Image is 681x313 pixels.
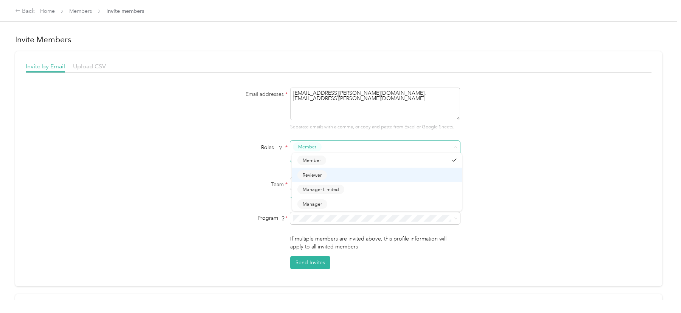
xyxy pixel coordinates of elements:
[193,90,288,98] label: Email addresses
[290,256,330,269] button: Send Invites
[40,8,55,14] a: Home
[297,170,327,180] button: Reviewer
[297,185,344,194] button: Manager Limited
[106,7,144,15] span: Invite members
[69,8,92,14] a: Members
[303,171,322,178] span: Reviewer
[26,63,65,70] span: Invite by Email
[73,63,106,70] span: Upload CSV
[297,156,326,165] button: Member
[303,200,322,207] span: Manager
[290,235,460,251] p: If multiple members are invited above, this profile information will apply to all invited members
[290,193,328,202] button: + Create team
[290,88,460,120] textarea: [EMAIL_ADDRESS][PERSON_NAME][DOMAIN_NAME],[EMAIL_ADDRESS][PERSON_NAME][DOMAIN_NAME]
[293,142,322,152] button: Member
[193,214,288,222] div: Program
[303,157,321,164] span: Member
[193,180,288,188] label: Team
[15,34,662,45] h1: Invite Members
[15,7,35,16] div: Back
[297,199,327,209] button: Manager
[298,143,316,150] span: Member
[303,186,339,193] span: Manager Limited
[639,271,681,313] iframe: Everlance-gr Chat Button Frame
[290,124,460,131] p: Separate emails with a comma, or copy and paste from Excel or Google Sheets.
[258,142,285,153] span: Roles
